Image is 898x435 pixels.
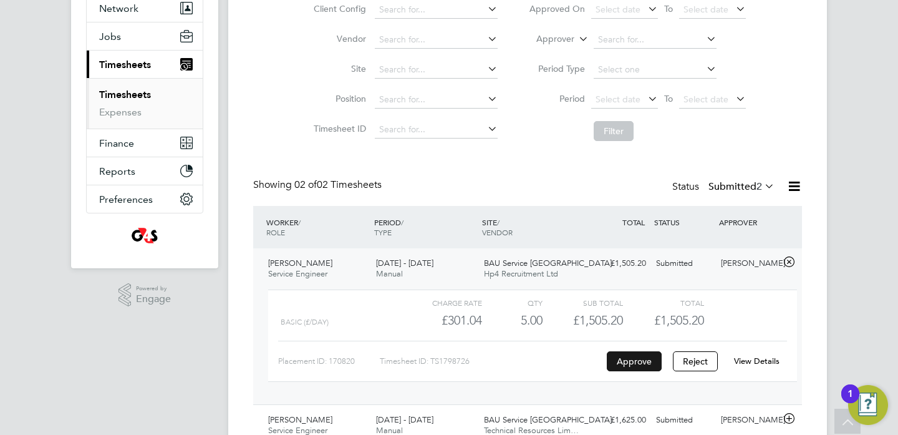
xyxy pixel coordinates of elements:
span: To [660,90,677,107]
div: [PERSON_NAME] [716,410,781,431]
span: / [298,217,301,227]
button: Filter [594,121,634,141]
div: Timesheet ID: TS1798726 [380,351,604,371]
span: Manual [376,268,403,279]
button: Preferences [87,185,203,213]
input: Search for... [594,31,717,49]
span: Basic (£/day) [281,318,329,326]
div: 5.00 [482,310,543,331]
div: Charge rate [402,295,482,310]
span: [PERSON_NAME] [268,258,332,268]
span: Engage [136,294,171,305]
span: [DATE] - [DATE] [376,414,433,425]
div: Placement ID: 170820 [278,351,380,371]
span: £1,505.20 [654,313,704,328]
label: Approver [518,33,574,46]
div: £1,625.00 [586,410,651,431]
div: Submitted [651,410,716,431]
span: [PERSON_NAME] [268,414,332,425]
div: WORKER [263,211,371,243]
div: Submitted [651,253,716,274]
label: Position [310,93,366,104]
input: Search for... [375,1,498,19]
span: BAU Service [GEOGRAPHIC_DATA] [484,414,612,425]
span: TYPE [374,227,392,237]
div: [PERSON_NAME] [716,253,781,274]
a: Go to home page [86,226,203,246]
a: Powered byEngage [118,283,171,307]
span: Select date [683,94,728,105]
span: Service Engineer [268,268,327,279]
input: Select one [594,61,717,79]
div: Timesheets [87,78,203,129]
span: Jobs [99,31,121,42]
div: 1 [847,394,853,410]
label: Period Type [529,63,585,74]
span: / [401,217,403,227]
span: 02 Timesheets [294,178,382,191]
span: Preferences [99,193,153,205]
label: Period [529,93,585,104]
button: Reports [87,157,203,185]
div: APPROVER [716,211,781,233]
input: Search for... [375,31,498,49]
span: ROLE [266,227,285,237]
span: Timesheets [99,59,151,71]
div: £1,505.20 [586,253,651,274]
button: Finance [87,129,203,157]
input: Search for... [375,121,498,139]
span: Reports [99,165,135,177]
img: g4sssuk-logo-retina.png [129,226,161,246]
span: BAU Service [GEOGRAPHIC_DATA] [484,258,612,268]
input: Search for... [375,91,498,109]
label: Client Config [310,3,366,14]
span: [DATE] - [DATE] [376,258,433,268]
span: Hp4 Recruitment Ltd [484,268,558,279]
div: SITE [479,211,587,243]
a: Timesheets [99,89,151,100]
span: Select date [596,94,640,105]
div: £1,505.20 [543,310,623,331]
span: Network [99,2,138,14]
span: 02 of [294,178,317,191]
div: Showing [253,178,384,192]
input: Search for... [375,61,498,79]
label: Submitted [708,180,775,193]
div: PERIOD [371,211,479,243]
div: STATUS [651,211,716,233]
label: Approved On [529,3,585,14]
div: Total [623,295,703,310]
span: To [660,1,677,17]
label: Site [310,63,366,74]
span: Finance [99,137,134,149]
button: Reject [673,351,718,371]
span: Select date [596,4,640,15]
button: Timesheets [87,51,203,78]
span: / [497,217,500,227]
span: VENDOR [482,227,513,237]
label: Vendor [310,33,366,44]
button: Open Resource Center, 1 new notification [848,385,888,425]
span: 2 [756,180,762,193]
span: Select date [683,4,728,15]
label: Timesheet ID [310,123,366,134]
span: TOTAL [622,217,645,227]
a: View Details [734,356,780,366]
span: Powered by [136,283,171,294]
div: £301.04 [402,310,482,331]
a: Expenses [99,106,142,118]
div: QTY [482,295,543,310]
div: Sub Total [543,295,623,310]
button: Jobs [87,22,203,50]
button: Approve [607,351,662,371]
div: Status [672,178,777,196]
